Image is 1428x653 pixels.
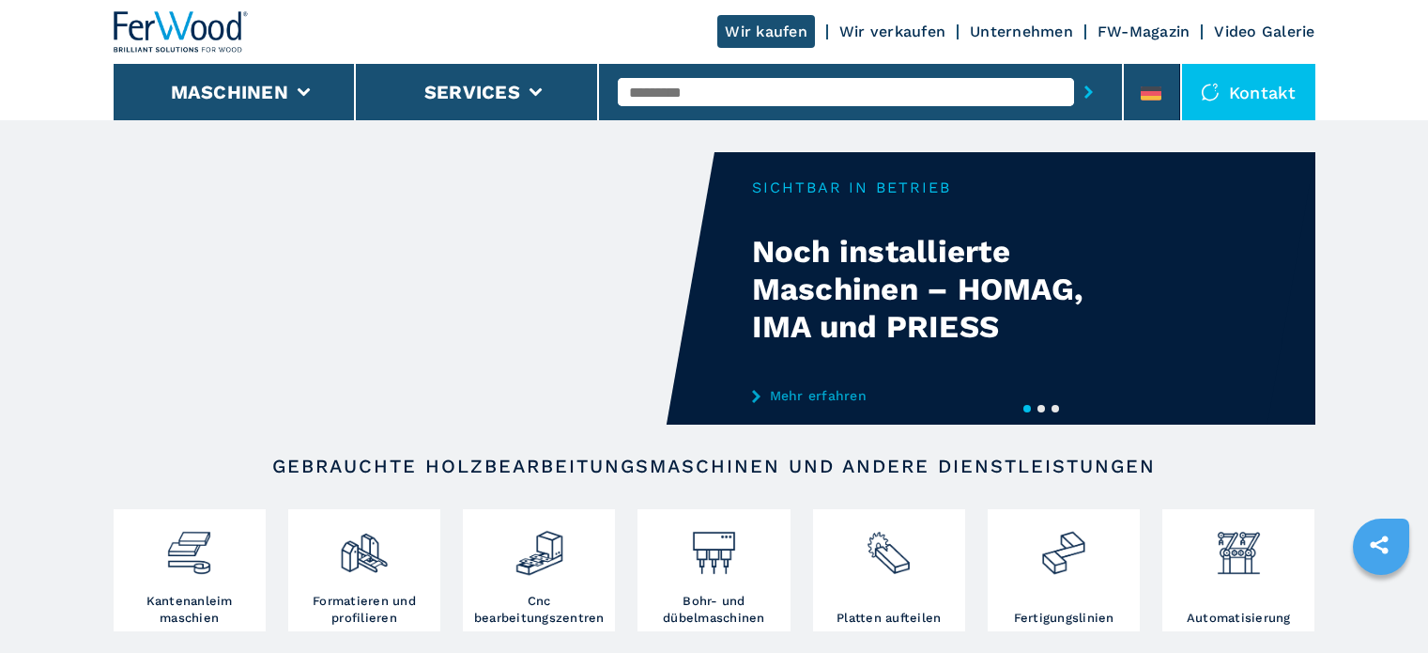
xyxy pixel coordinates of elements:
[114,509,266,631] a: Kantenanleim maschien
[1348,568,1414,639] iframe: Chat
[1162,509,1314,631] a: Automatisierung
[837,610,941,627] h3: Platten aufteilen
[864,514,914,578] img: sezionatrici_2.png
[1356,521,1403,568] a: sharethis
[642,593,785,627] h3: Bohr- und dübelmaschinen
[288,509,440,631] a: Formatieren und profilieren
[717,15,815,48] a: Wir kaufen
[339,514,389,578] img: squadratrici_2.png
[1038,514,1088,578] img: linee_di_produzione_2.png
[689,514,739,578] img: foratrici_inseritrici_2.png
[1074,70,1103,114] button: submit-button
[813,509,965,631] a: Platten aufteilen
[1098,23,1190,40] a: FW-Magazin
[114,152,714,425] video: Your browser does not support the video tag.
[1052,405,1059,412] button: 3
[1037,405,1045,412] button: 2
[1014,610,1114,627] h3: Fertigungslinien
[114,11,249,53] img: Ferwood
[164,514,214,578] img: bordatrici_1.png
[171,81,288,103] button: Maschinen
[637,509,790,631] a: Bohr- und dübelmaschinen
[1214,514,1264,578] img: automazione.png
[514,514,564,578] img: centro_di_lavoro_cnc_2.png
[752,388,1120,403] a: Mehr erfahren
[1187,610,1291,627] h3: Automatisierung
[174,455,1255,477] h2: Gebrauchte Holzbearbeitungsmaschinen und andere Dienstleistungen
[463,509,615,631] a: Cnc bearbeitungszentren
[1214,23,1314,40] a: Video Galerie
[118,593,261,627] h3: Kantenanleim maschien
[468,593,610,627] h3: Cnc bearbeitungszentren
[970,23,1073,40] a: Unternehmen
[839,23,945,40] a: Wir verkaufen
[424,81,520,103] button: Services
[1201,83,1220,101] img: Kontakt
[1182,64,1315,120] div: Kontakt
[988,509,1140,631] a: Fertigungslinien
[1023,405,1031,412] button: 1
[293,593,436,627] h3: Formatieren und profilieren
